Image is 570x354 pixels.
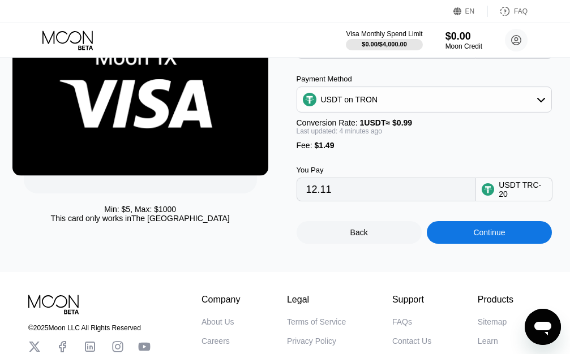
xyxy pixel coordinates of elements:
div: About Us [202,317,234,326]
div: Company [202,295,241,305]
div: $0.00Moon Credit [445,31,482,50]
div: Sitemap [478,317,507,326]
div: Contact Us [392,336,431,346]
div: USDT TRC-20 [499,180,546,198]
div: Back [297,221,422,244]
div: USDT on TRON [321,95,378,104]
div: Learn [478,336,498,346]
span: $1.49 [314,141,334,150]
div: Moon Credit [445,42,482,50]
div: FAQs [392,317,412,326]
div: Min: $ 5 , Max: $ 1000 [104,205,176,214]
div: Back [350,228,368,237]
div: Continue [473,228,505,237]
div: EN [465,7,475,15]
div: Privacy Policy [287,336,336,346]
div: $0.00 [445,31,482,42]
iframe: Button to launch messaging window [525,309,561,345]
div: USDT on TRON [297,88,552,111]
span: 1 USDT ≈ $0.99 [360,118,413,127]
div: Last updated: 4 minutes ago [297,127,552,135]
div: Terms of Service [287,317,346,326]
div: $0.00 / $4,000.00 [362,41,407,48]
div: Careers [202,336,230,346]
div: Payment Method [297,75,552,83]
div: Fee : [297,141,552,150]
div: Products [478,295,513,305]
div: EN [453,6,488,17]
div: Support [392,295,431,305]
div: Visa Monthly Spend Limit$0.00/$4,000.00 [346,30,422,50]
div: Continue [427,221,552,244]
div: © 2025 Moon LLC All Rights Reserved [28,324,151,332]
div: Conversion Rate: [297,118,552,127]
div: FAQ [488,6,528,17]
div: You Pay [297,166,477,174]
div: This card only works in The [GEOGRAPHIC_DATA] [51,214,230,223]
div: Visa Monthly Spend Limit [346,30,422,38]
div: FAQ [514,7,528,15]
div: Legal [287,295,346,305]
